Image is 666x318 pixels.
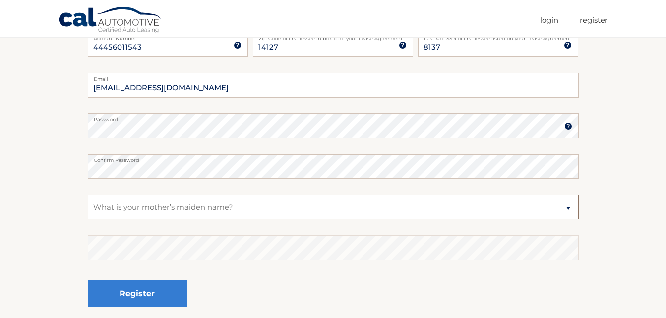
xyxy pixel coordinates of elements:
[88,73,579,98] input: Email
[418,32,578,57] input: SSN or EIN (last 4 digits only)
[253,32,413,40] label: Zip Code of first lessee in box 1b of your Lease Agreement
[564,41,572,49] img: tooltip.svg
[540,12,558,28] a: Login
[88,32,248,57] input: Account Number
[58,6,162,35] a: Cal Automotive
[88,154,579,162] label: Confirm Password
[399,41,407,49] img: tooltip.svg
[253,32,413,57] input: Zip Code
[564,122,572,130] img: tooltip.svg
[418,32,578,40] label: Last 4 of SSN of first lessee listed on your Lease Agreement
[580,12,608,28] a: Register
[88,73,579,81] label: Email
[88,113,579,121] label: Password
[234,41,242,49] img: tooltip.svg
[88,280,187,307] button: Register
